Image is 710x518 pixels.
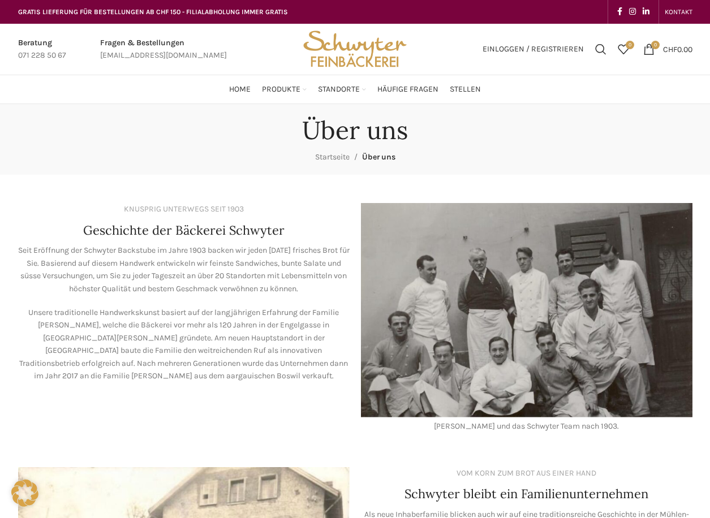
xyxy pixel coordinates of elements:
[18,8,288,16] span: GRATIS LIEFERUNG FÜR BESTELLUNGEN AB CHF 150 - FILIALABHOLUNG IMMER GRATIS
[612,38,635,61] a: 0
[18,244,350,295] p: Seit Eröffnung der Schwyter Backstube im Jahre 1903 backen wir jeden [DATE] frisches Brot für Sie...
[229,84,251,95] span: Home
[457,467,596,480] div: VOM KORN ZUM BROT AUS EINER HAND
[405,485,648,503] h4: Schwyter bleibt ein Familienunternehmen
[450,84,481,95] span: Stellen
[663,44,692,54] bdi: 0.00
[299,24,410,75] img: Bäckerei Schwyter
[18,307,350,382] p: Unsere traditionelle Handwerkskunst basiert auf der langjährigen Erfahrung der Familie [PERSON_NA...
[299,44,410,53] a: Site logo
[614,4,626,20] a: Facebook social link
[450,78,481,101] a: Stellen
[483,45,584,53] span: Einloggen / Registrieren
[315,152,350,162] a: Startseite
[659,1,698,23] div: Secondary navigation
[124,203,244,215] div: KNUSPRIG UNTERWEGS SEIT 1903
[229,78,251,101] a: Home
[361,420,692,433] div: [PERSON_NAME] und das Schwyter Team nach 1903.
[639,4,653,20] a: Linkedin social link
[477,38,589,61] a: Einloggen / Registrieren
[12,78,698,101] div: Main navigation
[100,37,227,62] a: Infobox link
[638,38,698,61] a: 0 CHF0.00
[589,38,612,61] a: Suchen
[651,41,660,49] span: 0
[318,84,360,95] span: Standorte
[262,84,300,95] span: Produkte
[377,84,438,95] span: Häufige Fragen
[302,115,408,145] h1: Über uns
[83,222,285,239] h4: Geschichte der Bäckerei Schwyter
[665,8,692,16] span: KONTAKT
[18,37,66,62] a: Infobox link
[318,78,366,101] a: Standorte
[626,41,634,49] span: 0
[377,78,438,101] a: Häufige Fragen
[362,152,395,162] span: Über uns
[626,4,639,20] a: Instagram social link
[663,44,677,54] span: CHF
[612,38,635,61] div: Meine Wunschliste
[665,1,692,23] a: KONTAKT
[262,78,307,101] a: Produkte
